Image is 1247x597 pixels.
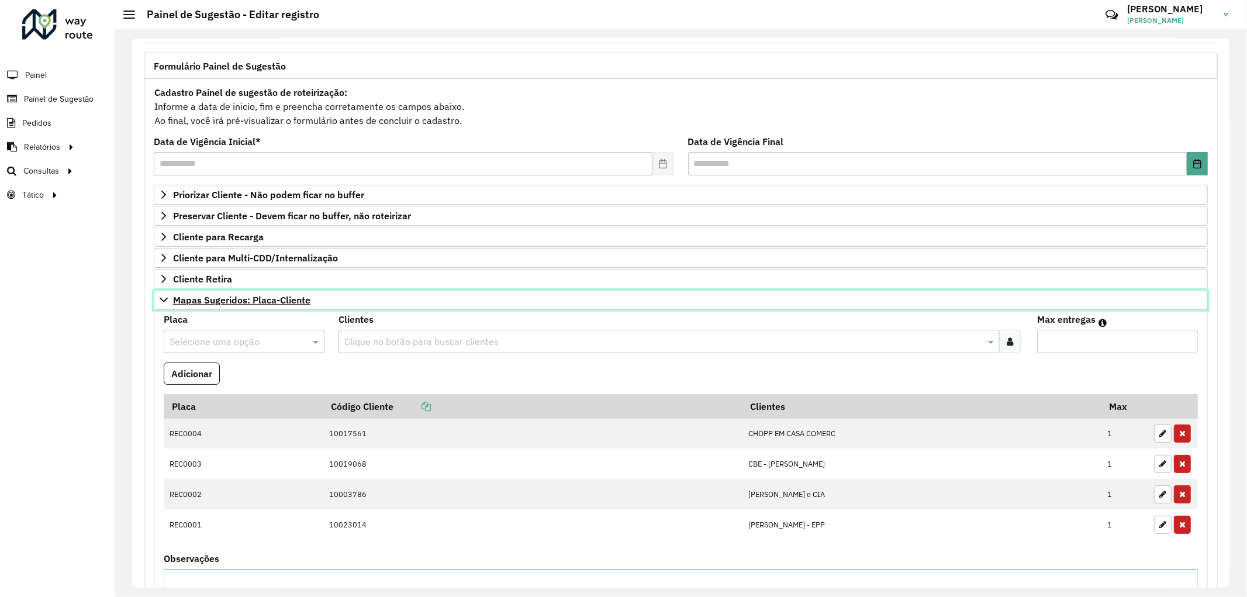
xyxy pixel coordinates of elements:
a: Preservar Cliente - Devem ficar no buffer, não roteirizar [154,206,1208,226]
span: Painel de Sugestão [24,93,94,105]
button: Adicionar [164,363,220,385]
td: 10017561 [323,419,742,449]
em: Máximo de clientes que serão colocados na mesma rota com os clientes informados [1099,318,1107,327]
td: 1 [1101,479,1148,509]
td: CBE - [PERSON_NAME] [742,448,1101,479]
span: [PERSON_NAME] [1127,15,1215,26]
a: Priorizar Cliente - Não podem ficar no buffer [154,185,1208,205]
span: Priorizar Cliente - Não podem ficar no buffer [173,190,364,199]
td: REC0002 [164,479,323,509]
span: Pedidos [22,117,51,129]
label: Data de Vigência Inicial [154,134,261,149]
th: Clientes [742,394,1101,419]
span: Mapas Sugeridos: Placa-Cliente [173,295,310,305]
div: Informe a data de inicio, fim e preencha corretamente os campos abaixo. Ao final, você irá pré-vi... [154,85,1208,128]
label: Placa [164,312,188,326]
td: 10003786 [323,479,742,509]
td: REC0004 [164,419,323,449]
a: Copiar [393,401,431,412]
span: Painel [25,69,47,81]
td: [PERSON_NAME] e CIA [742,479,1101,509]
h2: Painel de Sugestão - Editar registro [135,8,319,21]
th: Max [1101,394,1148,419]
button: Choose Date [1187,152,1208,175]
td: 10023014 [323,509,742,540]
td: [PERSON_NAME] - EPP [742,509,1101,540]
td: REC0001 [164,509,323,540]
a: Mapas Sugeridos: Placa-Cliente [154,290,1208,310]
a: Contato Rápido [1099,2,1124,27]
strong: Cadastro Painel de sugestão de roteirização: [154,87,347,98]
span: Formulário Painel de Sugestão [154,61,286,71]
span: Preservar Cliente - Devem ficar no buffer, não roteirizar [173,211,411,220]
a: Cliente para Multi-CDD/Internalização [154,248,1208,268]
td: 1 [1101,509,1148,540]
td: CHOPP EM CASA COMERC [742,419,1101,449]
a: Cliente para Recarga [154,227,1208,247]
label: Data de Vigência Final [688,134,784,149]
td: 1 [1101,448,1148,479]
th: Placa [164,394,323,419]
h3: [PERSON_NAME] [1127,4,1215,15]
span: Cliente para Recarga [173,232,264,241]
span: Cliente para Multi-CDD/Internalização [173,253,338,263]
span: Consultas [23,165,59,177]
label: Observações [164,551,219,565]
td: 10019068 [323,448,742,479]
span: Cliente Retira [173,274,232,284]
td: REC0003 [164,448,323,479]
td: 1 [1101,419,1148,449]
span: Relatórios [24,141,60,153]
th: Código Cliente [323,394,742,419]
a: Cliente Retira [154,269,1208,289]
label: Max entregas [1037,312,1096,326]
label: Clientes [338,312,374,326]
span: Tático [22,189,44,201]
